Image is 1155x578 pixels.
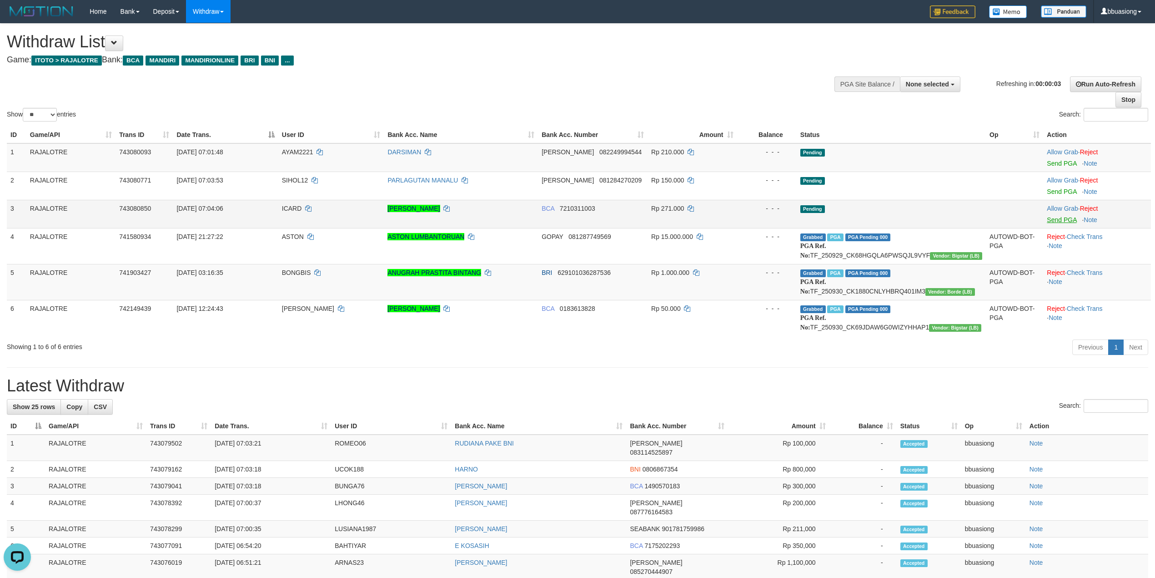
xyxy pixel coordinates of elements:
span: · [1047,177,1080,184]
div: PGA Site Balance / [834,76,900,92]
span: Copy 083114525897 to clipboard [630,449,672,456]
a: Note [1029,542,1043,549]
td: RAJALOTRE [45,537,146,554]
span: ICARD [282,205,302,212]
a: Reject [1047,269,1065,276]
span: [DATE] 07:03:53 [176,177,223,184]
span: Copy 1490570183 to clipboard [644,482,680,490]
span: 743080771 [119,177,151,184]
td: RAJALOTRE [45,435,146,461]
td: · · [1043,228,1151,264]
a: Check Trans [1067,305,1103,312]
span: 743080850 [119,205,151,212]
td: - [829,478,897,495]
th: ID: activate to sort column descending [7,418,45,435]
span: Vendor URL: https://dashboard.q2checkout.com/secure [929,324,981,332]
a: Send PGA [1047,188,1076,195]
span: Vendor URL: https://dashboard.q2checkout.com/secure [925,288,975,296]
h1: Withdraw List [7,33,761,51]
span: MANDIRIONLINE [181,56,238,66]
span: BONGBIS [282,269,311,276]
td: 1 [7,435,45,461]
a: Check Trans [1067,269,1103,276]
td: UCOK188 [331,461,451,478]
a: Reject [1080,205,1098,212]
h4: Game: Bank: [7,56,761,65]
a: Note [1029,525,1043,532]
div: - - - [741,176,793,185]
span: Copy 087776164583 to clipboard [630,508,672,516]
td: bbuasiong [961,461,1026,478]
th: Action [1043,127,1151,143]
span: MANDIRI [146,56,179,66]
td: [DATE] 06:54:20 [211,537,331,554]
span: Grabbed [800,305,826,313]
td: BUNGA76 [331,478,451,495]
td: bbuasiong [961,537,1026,554]
span: Copy 0806867354 to clipboard [643,466,678,473]
span: 741580934 [119,233,151,240]
a: Note [1029,440,1043,447]
td: · · [1043,300,1151,336]
td: - [829,521,897,537]
span: · [1047,148,1080,156]
input: Search: [1084,399,1148,413]
td: TF_250930_CK69JDAW6G0WIZYHHAP1 [797,300,986,336]
span: Grabbed [800,233,826,241]
span: BNI [261,56,279,66]
td: Rp 300,000 [728,478,829,495]
th: Balance: activate to sort column ascending [829,418,897,435]
a: Note [1029,482,1043,490]
td: - [829,537,897,554]
span: [PERSON_NAME] [282,305,334,312]
img: Button%20Memo.svg [989,5,1027,18]
span: Copy 7210311003 to clipboard [560,205,595,212]
b: PGA Ref. No: [800,279,826,295]
td: · [1043,143,1151,172]
th: Trans ID: activate to sort column ascending [146,418,211,435]
th: User ID: activate to sort column ascending [331,418,451,435]
div: - - - [741,204,793,213]
span: Accepted [900,500,928,507]
a: Allow Grab [1047,205,1078,212]
th: Status: activate to sort column ascending [897,418,961,435]
strong: 00:00:03 [1035,80,1061,87]
span: Show 25 rows [13,403,55,411]
label: Search: [1059,108,1148,122]
span: AYAM2221 [282,148,313,156]
span: Refreshing in: [996,80,1061,87]
span: Grabbed [800,269,826,277]
td: - [829,461,897,478]
th: Bank Acc. Number: activate to sort column ascending [626,418,728,435]
td: RAJALOTRE [45,495,146,521]
th: Action [1026,418,1148,435]
a: E KOSASIH [455,542,489,549]
th: Bank Acc. Name: activate to sort column ascending [384,127,538,143]
span: Accepted [900,543,928,550]
span: CSV [94,403,107,411]
th: User ID: activate to sort column ascending [278,127,384,143]
a: Note [1029,559,1043,566]
span: Rp 210.000 [651,148,684,156]
td: 3 [7,200,26,228]
span: Marked by bbuasiong [827,269,843,277]
span: Marked by bbuasiong [827,233,843,241]
span: SEABANK [630,525,660,532]
select: Showentries [23,108,57,122]
td: 3 [7,478,45,495]
a: 1 [1108,340,1124,355]
b: PGA Ref. No: [800,243,826,259]
a: [PERSON_NAME] [387,305,440,312]
span: [PERSON_NAME] [630,499,682,507]
span: Copy 7175202293 to clipboard [644,542,680,549]
span: PGA Pending [845,305,891,313]
td: bbuasiong [961,521,1026,537]
span: [DATE] 07:04:06 [176,205,223,212]
span: Accepted [900,526,928,533]
span: [PERSON_NAME] [630,440,682,447]
td: 743078392 [146,495,211,521]
span: Copy 629101036287536 to clipboard [557,269,611,276]
span: [PERSON_NAME] [630,559,682,566]
span: Pending [800,205,825,213]
span: BRI [542,269,552,276]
